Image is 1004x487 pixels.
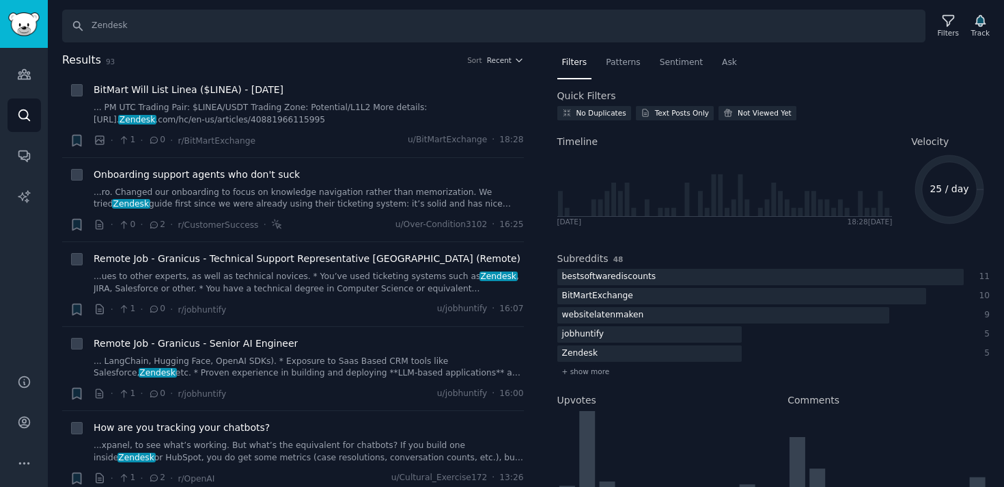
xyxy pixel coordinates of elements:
[660,57,703,69] span: Sentiment
[62,52,101,69] span: Results
[408,134,487,146] span: u/BitMartExchange
[148,134,165,146] span: 0
[492,219,494,231] span: ·
[140,133,143,148] span: ·
[140,471,143,486] span: ·
[557,345,602,363] div: Zendesk
[557,269,661,286] div: bestsoftwarediscounts
[8,12,40,36] img: GummySearch logo
[576,108,626,118] div: No Duplicates
[557,89,616,103] h2: Quick Filters
[738,108,792,118] div: Not Viewed Yet
[978,347,990,360] div: 5
[111,302,113,317] span: ·
[118,134,135,146] span: 1
[978,271,990,283] div: 11
[178,220,258,230] span: r/CustomerSuccess
[492,134,494,146] span: ·
[148,219,165,231] span: 2
[978,309,990,321] div: 9
[94,271,524,295] a: ...ues to other experts, as well as technical novices. * You’ve used ticketing systems such asZen...
[492,303,494,315] span: ·
[938,28,959,38] div: Filters
[722,57,737,69] span: Ask
[94,356,524,380] a: ... LangChain, Hugging Face, OpenAI SDKs). * Exposure to Saas Based CRM tools like Salesforce,Zen...
[148,303,165,315] span: 0
[787,393,839,408] h2: Comments
[170,471,173,486] span: ·
[978,328,990,341] div: 5
[118,303,135,315] span: 1
[499,388,523,400] span: 16:00
[978,290,990,302] div: 10
[562,57,587,69] span: Filters
[499,134,523,146] span: 18:28
[170,302,173,317] span: ·
[140,386,143,401] span: ·
[467,55,482,65] div: Sort
[118,388,135,400] span: 1
[94,187,524,211] a: ...ro. Changed our onboarding to focus on knowledge navigation rather than memorization. We tried...
[557,135,598,149] span: Timeline
[492,388,494,400] span: ·
[437,388,487,400] span: u/jobhuntify
[437,303,487,315] span: u/jobhuntify
[562,367,610,376] span: + show more
[178,136,255,146] span: r/BitMartExchange
[118,219,135,231] span: 0
[94,83,283,97] a: BitMart Will List Linea ($LINEA) - [DATE]
[971,28,990,38] div: Track
[94,421,270,435] a: How are you tracking your chatbots?
[170,218,173,232] span: ·
[139,368,177,378] span: Zendesk
[391,472,488,484] span: u/Cultural_Exercise172
[170,133,173,148] span: ·
[557,288,638,305] div: BitMartExchange
[492,472,494,484] span: ·
[395,219,488,231] span: u/Over-Condition3102
[111,133,113,148] span: ·
[613,255,624,263] span: 48
[94,440,524,464] a: ...xpanel, to see what’s working. But what’s the equivalent for chatbots? If you build one inside...
[479,272,518,281] span: Zendesk
[178,389,226,399] span: r/jobhuntify
[655,108,709,118] div: Text Posts Only
[499,219,523,231] span: 16:25
[140,302,143,317] span: ·
[263,218,266,232] span: ·
[94,252,520,266] a: Remote Job - Granicus - Technical Support Representative [GEOGRAPHIC_DATA] (Remote)
[557,217,582,226] div: [DATE]
[557,326,609,343] div: jobhuntify
[930,183,969,194] text: 25 / day
[557,307,649,324] div: websitelatenmaken
[140,218,143,232] span: ·
[112,199,150,209] span: Zendesk
[557,252,609,266] h2: Subreddits
[106,57,115,66] span: 93
[117,453,156,462] span: Zendesk
[966,12,994,40] button: Track
[118,115,156,124] span: Zendesk
[487,55,512,65] span: Recent
[499,303,523,315] span: 16:07
[94,337,298,351] a: Remote Job - Granicus - Senior AI Engineer
[606,57,640,69] span: Patterns
[62,10,925,42] input: Search Keyword
[148,388,165,400] span: 0
[94,168,300,182] a: Onboarding support agents who don't suck
[148,472,165,484] span: 2
[170,386,173,401] span: ·
[847,217,892,226] div: 18:28 [DATE]
[118,472,135,484] span: 1
[94,102,524,126] a: ... PM UTC Trading Pair: $LINEA/USDT Trading Zone: Potential/L1L2 More details: [URL].Zendesk.com...
[557,393,596,408] h2: Upvotes
[111,386,113,401] span: ·
[911,135,949,149] span: Velocity
[111,218,113,232] span: ·
[178,305,226,315] span: r/jobhuntify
